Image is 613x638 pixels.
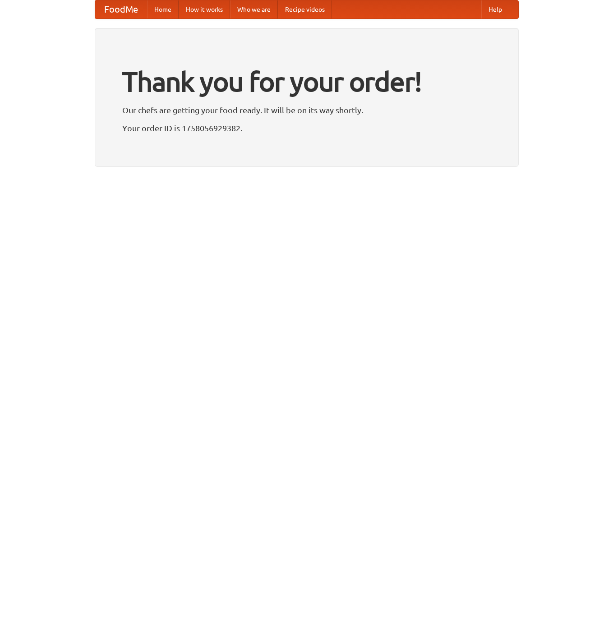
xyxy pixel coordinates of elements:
a: How it works [179,0,230,18]
p: Your order ID is 1758056929382. [122,121,491,135]
a: Help [481,0,509,18]
a: FoodMe [95,0,147,18]
p: Our chefs are getting your food ready. It will be on its way shortly. [122,103,491,117]
a: Home [147,0,179,18]
h1: Thank you for your order! [122,60,491,103]
a: Who we are [230,0,278,18]
a: Recipe videos [278,0,332,18]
